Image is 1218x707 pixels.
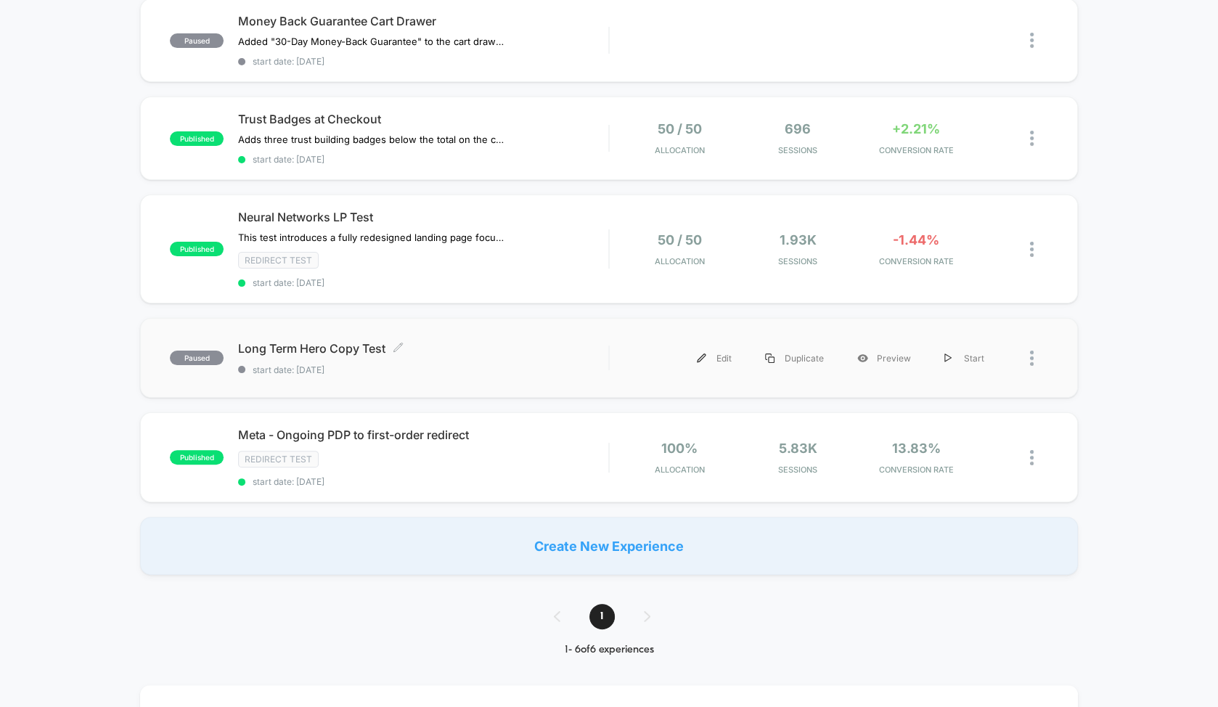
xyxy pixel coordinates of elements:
span: 5.83k [779,441,817,456]
span: Money Back Guarantee Cart Drawer [238,14,608,28]
span: CONVERSION RATE [861,145,972,155]
img: menu [944,353,952,363]
img: close [1030,242,1034,257]
span: Sessions [743,465,854,475]
div: Edit [680,342,748,375]
span: 50 / 50 [658,121,702,136]
span: +2.21% [892,121,940,136]
div: Start [928,342,1001,375]
img: close [1030,450,1034,465]
span: Allocation [655,465,705,475]
span: start date: [DATE] [238,364,608,375]
span: Sessions [743,145,854,155]
span: Redirect Test [238,451,319,467]
span: Adds three trust building badges below the total on the checkout page.Isolated to exclude /first-... [238,134,507,145]
span: start date: [DATE] [238,56,608,67]
span: Long Term Hero Copy Test [238,341,608,356]
span: 1.93k [780,232,817,248]
span: start date: [DATE] [238,277,608,288]
span: paused [170,33,224,48]
span: paused [170,351,224,365]
span: Meta - Ongoing PDP to first-order redirect [238,428,608,442]
img: close [1030,33,1034,48]
span: 1 [589,604,615,629]
img: menu [697,353,706,363]
span: CONVERSION RATE [861,465,972,475]
span: 100% [661,441,698,456]
span: Allocation [655,145,705,155]
span: -1.44% [893,232,939,248]
span: 13.83% [892,441,941,456]
span: published [170,450,224,465]
span: CONVERSION RATE [861,256,972,266]
img: menu [765,353,774,363]
img: close [1030,131,1034,146]
div: 1 - 6 of 6 experiences [539,644,679,656]
img: close [1030,351,1034,366]
span: Sessions [743,256,854,266]
span: Neural Networks LP Test [238,210,608,224]
span: start date: [DATE] [238,154,608,165]
span: 50 / 50 [658,232,702,248]
div: Create New Experience [140,517,1078,575]
span: This test introduces a fully redesigned landing page focused on scientific statistics and data-ba... [238,232,507,243]
span: Allocation [655,256,705,266]
span: Redirect Test [238,252,319,269]
span: Added "30-Day Money-Back Guarantee" to the cart drawer below checkout CTAs [238,36,507,47]
div: Duplicate [748,342,841,375]
span: 696 [785,121,811,136]
div: Preview [841,342,928,375]
span: start date: [DATE] [238,476,608,487]
span: Trust Badges at Checkout [238,112,608,126]
span: published [170,242,224,256]
span: published [170,131,224,146]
